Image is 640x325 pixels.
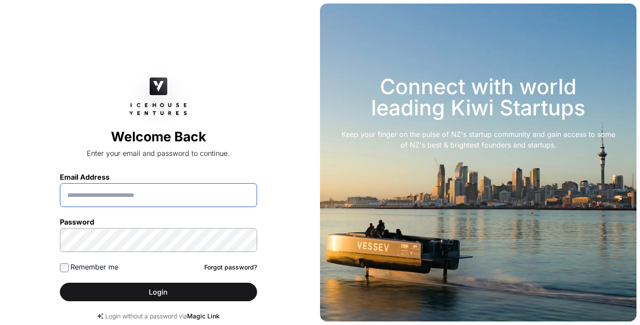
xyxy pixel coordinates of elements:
label: Remember me [60,262,118,272]
h3: Connect with world leading Kiwi Startups [341,76,615,118]
img: Icehouse Ventures [150,78,167,95]
a: Forgot password? [204,263,257,272]
button: Login [60,283,257,301]
span: Login [71,287,246,297]
iframe: Chat Widget [596,283,640,325]
div: Keep your finger on the pulse of NZ's startup community and gain access to some of NZ's best & br... [341,129,615,150]
img: Icehouse Ventures [127,100,189,118]
label: Password [60,218,257,226]
p: Enter your email and password to continue. [60,148,257,159]
h2: Welcome Back [60,129,257,144]
label: Email Address [60,173,257,181]
input: Remember me [60,263,69,272]
a: Magic Link [187,312,220,320]
span: Login without a password via [97,312,187,320]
